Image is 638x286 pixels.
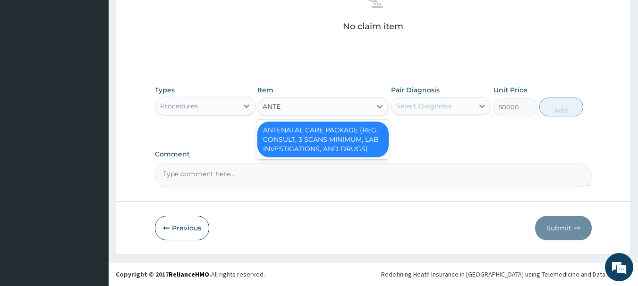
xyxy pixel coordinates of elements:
label: Types [155,86,175,94]
div: ANTENATAL CARE PACKAGE (REG, CONSULT, 3 SCANS MINIMUM, LAB INVESTIGATIONS, AND DRUGS) [257,122,389,157]
img: d_794563401_company_1708531726252_794563401 [17,47,38,71]
div: Redefining Heath Insurance in [GEOGRAPHIC_DATA] using Telemedicine and Data Science! [381,270,631,279]
label: Pair Diagnosis [391,85,440,95]
p: No claim item [343,22,403,31]
label: Item [257,85,273,95]
strong: Copyright © 2017 . [116,270,211,278]
label: Unit Price [493,85,527,95]
div: Chat with us now [49,53,159,65]
textarea: Type your message and hit 'Enter' [5,188,180,221]
a: RelianceHMO [169,270,209,278]
button: Add [539,98,583,116]
div: Procedures [160,101,198,111]
div: Minimize live chat window [155,5,178,27]
button: Submit [535,216,592,240]
span: We're online! [55,84,130,179]
footer: All rights reserved. [109,262,638,286]
button: Previous [155,216,209,240]
div: Select Diagnosis [396,101,451,111]
label: Comment [155,150,592,158]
